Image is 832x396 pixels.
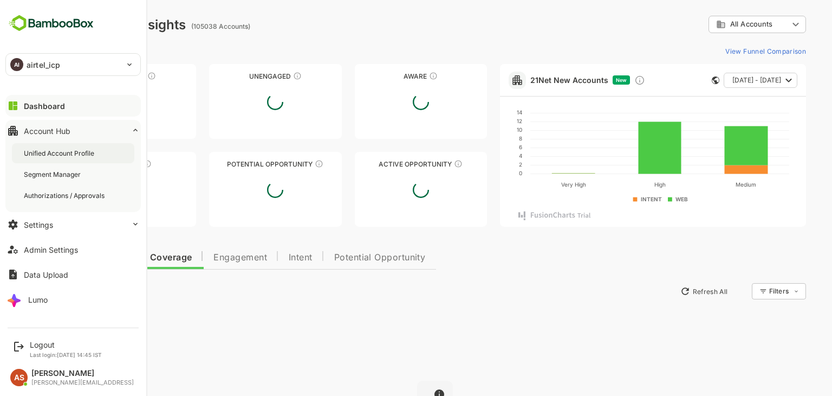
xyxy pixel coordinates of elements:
div: All Accounts [678,20,751,29]
a: 21Net New Accounts [492,75,570,85]
button: Data Upload [5,264,141,285]
div: AS [10,369,28,386]
div: Discover new ICP-fit accounts showing engagement — via intent surges, anonymous website visits, L... [596,75,607,86]
button: [DATE] - [DATE] [686,73,759,88]
text: 8 [481,135,484,142]
div: Active Opportunity [317,160,449,168]
span: New [578,77,589,83]
span: Data Quality and Coverage [37,253,154,262]
text: 0 [481,170,484,176]
text: WEB [638,196,650,202]
div: [PERSON_NAME][EMAIL_ADDRESS] [31,379,134,386]
button: Refresh All [638,283,694,300]
button: Admin Settings [5,239,141,260]
div: These accounts have just entered the buying cycle and need further nurturing [391,72,400,80]
div: These accounts have open opportunities which might be at any of the Sales Stages [416,159,425,168]
text: 4 [481,152,484,159]
div: Unified Account Profile [24,149,96,158]
button: Lumo [5,289,141,310]
button: Dashboard [5,95,141,117]
div: Dashboard Insights [26,17,148,33]
div: These accounts are MQAs and can be passed on to Inside Sales [277,159,285,168]
text: 14 [479,109,484,116]
div: This card does not support filter and segments [674,76,681,84]
text: 12 [479,118,484,124]
div: Settings [24,220,53,229]
p: airtel_icp [27,59,60,71]
div: Filters [731,287,751,295]
div: Segment Manager [24,170,83,179]
div: Admin Settings [24,245,78,254]
span: Intent [251,253,275,262]
div: Data Upload [24,270,68,279]
button: View Funnel Comparison [683,42,768,60]
button: New Insights [26,282,105,301]
div: Unreached [26,72,158,80]
div: Potential Opportunity [171,160,303,168]
button: Account Hub [5,120,141,142]
span: Potential Opportunity [296,253,388,262]
text: Medium [698,181,718,188]
span: Engagement [175,253,229,262]
div: Authorizations / Approvals [24,191,107,200]
div: Logout [30,340,102,349]
text: High [616,181,627,188]
div: These accounts have not shown enough engagement and need nurturing [255,72,264,80]
div: Engaged [26,160,158,168]
div: [PERSON_NAME] [31,369,134,378]
div: AIairtel_icp [6,54,140,75]
text: 6 [481,144,484,150]
div: All Accounts [671,14,768,35]
div: Lumo [28,295,48,304]
img: BambooboxFullLogoMark.5f36c76dfaba33ec1ec1367b70bb1252.svg [5,13,97,34]
text: Very High [523,181,548,188]
p: Last login: [DATE] 14:45 IST [30,352,102,358]
div: Dashboard [24,101,65,111]
div: Unengaged [171,72,303,80]
button: Settings [5,214,141,235]
span: [DATE] - [DATE] [694,73,743,87]
div: Filters [730,282,768,301]
div: Account Hub [24,126,70,136]
div: These accounts have not been engaged with for a defined time period [109,72,118,80]
div: These accounts are warm, further nurturing would qualify them to MQAs [105,159,114,168]
div: AI [10,58,23,71]
text: 10 [479,126,484,133]
div: Aware [317,72,449,80]
text: 2 [481,161,484,168]
ag: (105038 Accounts) [153,22,216,30]
span: All Accounts [692,20,734,28]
